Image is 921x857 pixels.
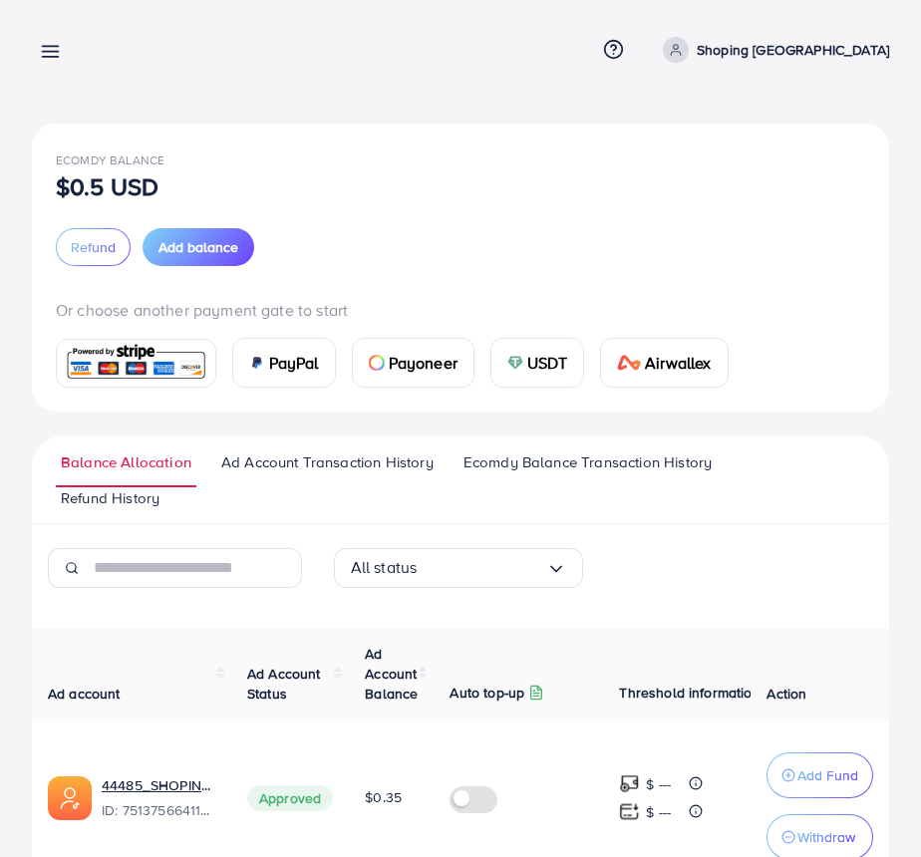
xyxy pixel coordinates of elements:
[247,664,321,704] span: Ad Account Status
[619,681,760,705] p: Threshold information
[269,351,319,375] span: PayPal
[334,548,583,588] div: Search for option
[617,355,641,371] img: card
[645,351,711,375] span: Airwallex
[507,355,523,371] img: card
[463,451,712,473] span: Ecomdy Balance Transaction History
[61,451,191,473] span: Balance Allocation
[389,351,458,375] span: Payoneer
[56,228,131,266] button: Refund
[102,775,215,821] div: <span class='underline'>44485_SHOPING IRAQ 2_1749432815955</span></br>7513756641150566401
[102,800,215,820] span: ID: 7513756641150566401
[247,785,333,811] span: Approved
[797,825,855,849] p: Withdraw
[619,773,640,794] img: top-up amount
[56,298,865,322] p: Or choose another payment gate to start
[61,487,159,509] span: Refund History
[143,228,254,266] button: Add balance
[102,775,215,795] a: 44485_SHOPING [GEOGRAPHIC_DATA] 2_1749432815955
[249,355,265,371] img: card
[56,339,216,388] a: card
[417,552,545,583] input: Search for option
[71,237,116,257] span: Refund
[365,644,418,705] span: Ad Account Balance
[232,338,336,388] a: cardPayPal
[56,174,158,198] p: $0.5 USD
[767,684,806,704] span: Action
[369,355,385,371] img: card
[221,451,434,473] span: Ad Account Transaction History
[352,338,474,388] a: cardPayoneer
[63,342,209,385] img: card
[655,37,889,63] a: Shoping [GEOGRAPHIC_DATA]
[697,38,889,62] p: Shoping [GEOGRAPHIC_DATA]
[365,787,402,807] span: $0.35
[767,752,873,798] button: Add Fund
[646,772,671,796] p: $ ---
[48,684,121,704] span: Ad account
[797,763,858,787] p: Add Fund
[56,151,164,168] span: Ecomdy Balance
[490,338,585,388] a: cardUSDT
[600,338,728,388] a: cardAirwallex
[351,552,418,583] span: All status
[527,351,568,375] span: USDT
[619,801,640,822] img: top-up amount
[646,800,671,824] p: $ ---
[836,767,906,842] iframe: Chat
[158,237,238,257] span: Add balance
[48,776,92,820] img: ic-ads-acc.e4c84228.svg
[450,681,524,705] p: Auto top-up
